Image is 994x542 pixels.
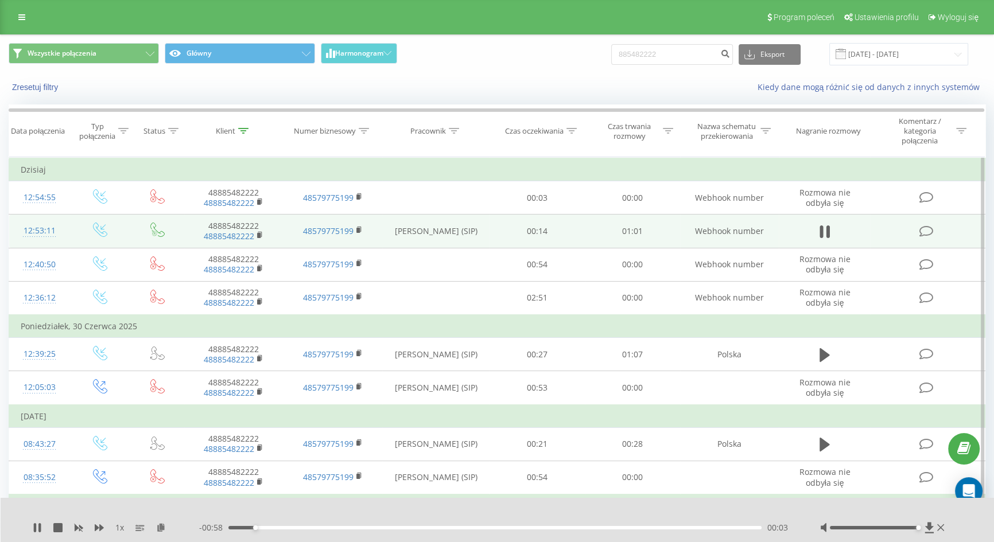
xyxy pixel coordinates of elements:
[585,181,680,215] td: 00:00
[585,427,680,461] td: 00:28
[774,13,834,22] span: Program poleceń
[21,466,59,489] div: 08:35:52
[335,49,383,57] span: Harmonogram
[184,281,284,315] td: 48885482222
[382,427,489,461] td: [PERSON_NAME] (SIP)
[21,287,59,309] div: 12:36:12
[184,338,284,371] td: 48885482222
[799,187,850,208] span: Rozmowa nie odbyła się
[184,461,284,494] td: 48885482222
[303,192,354,203] a: 48579775199
[382,338,489,371] td: [PERSON_NAME] (SIP)
[585,248,680,281] td: 00:00
[585,281,680,315] td: 00:00
[303,225,354,236] a: 48579775199
[599,122,660,141] div: Czas trwania rozmowy
[303,259,354,270] a: 48579775199
[21,254,59,276] div: 12:40:50
[204,197,254,208] a: 48885482222
[680,281,779,315] td: Webhook number
[21,433,59,455] div: 08:43:27
[382,371,489,405] td: [PERSON_NAME] (SIP)
[585,461,680,494] td: 00:00
[303,471,354,482] a: 48579775199
[489,281,584,315] td: 02:51
[303,438,354,449] a: 48579775199
[585,371,680,405] td: 00:00
[799,254,850,275] span: Rozmowa nie odbyła się
[9,494,985,517] td: Środa, 25 Czerwca 2025
[382,461,489,494] td: [PERSON_NAME] (SIP)
[184,248,284,281] td: 48885482222
[585,215,680,248] td: 01:01
[696,122,758,141] div: Nazwa schematu przekierowania
[321,43,397,64] button: Harmonogram
[303,292,354,303] a: 48579775199
[489,461,584,494] td: 00:54
[938,13,979,22] span: Wyloguj się
[767,522,788,533] span: 00:03
[9,82,64,92] button: Zresetuj filtry
[21,343,59,365] div: 12:39:25
[796,126,861,136] div: Nagranie rozmowy
[489,248,584,281] td: 00:54
[739,44,801,65] button: Eksport
[204,443,254,454] a: 48885482222
[184,215,284,248] td: 48885482222
[799,287,850,308] span: Rozmowa nie odbyła się
[303,382,354,393] a: 48579775199
[410,126,446,136] div: Pracownik
[21,376,59,399] div: 12:05:03
[489,338,584,371] td: 00:27
[184,427,284,461] td: 48885482222
[9,43,159,64] button: Wszystkie połączenia
[204,354,254,365] a: 48885482222
[199,522,228,533] span: - 00:58
[680,215,779,248] td: Webhook number
[611,44,733,65] input: Wyszukiwanie według numeru
[9,315,985,338] td: Poniedziałek, 30 Czerwca 2025
[886,116,953,146] div: Komentarz / kategoria połączenia
[680,427,779,461] td: Polska
[917,525,921,530] div: Accessibility label
[757,81,985,92] a: Kiedy dane mogą różnić się od danych z innych systemów
[204,387,254,398] a: 48885482222
[204,477,254,488] a: 48885482222
[115,522,124,533] span: 1 x
[855,13,919,22] span: Ustawienia profilu
[216,126,235,136] div: Klient
[184,181,284,215] td: 48885482222
[21,186,59,209] div: 12:54:55
[184,371,284,405] td: 48885482222
[489,371,584,405] td: 00:53
[28,49,96,58] span: Wszystkie połączenia
[489,427,584,461] td: 00:21
[680,338,779,371] td: Polska
[799,466,850,488] span: Rozmowa nie odbyła się
[9,158,985,181] td: Dzisiaj
[680,181,779,215] td: Webhook number
[680,248,779,281] td: Webhook number
[143,126,165,136] div: Status
[585,338,680,371] td: 01:07
[253,525,258,530] div: Accessibility label
[303,349,354,360] a: 48579775199
[799,377,850,398] span: Rozmowa nie odbyła się
[79,122,115,141] div: Typ połączenia
[204,264,254,275] a: 48885482222
[955,477,983,505] div: Open Intercom Messenger
[204,231,254,241] a: 48885482222
[165,43,315,64] button: Główny
[382,215,489,248] td: [PERSON_NAME] (SIP)
[505,126,564,136] div: Czas oczekiwania
[294,126,356,136] div: Numer biznesowy
[489,215,584,248] td: 00:14
[11,126,65,136] div: Data połączenia
[21,220,59,242] div: 12:53:11
[9,405,985,428] td: [DATE]
[489,181,584,215] td: 00:03
[204,297,254,308] a: 48885482222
